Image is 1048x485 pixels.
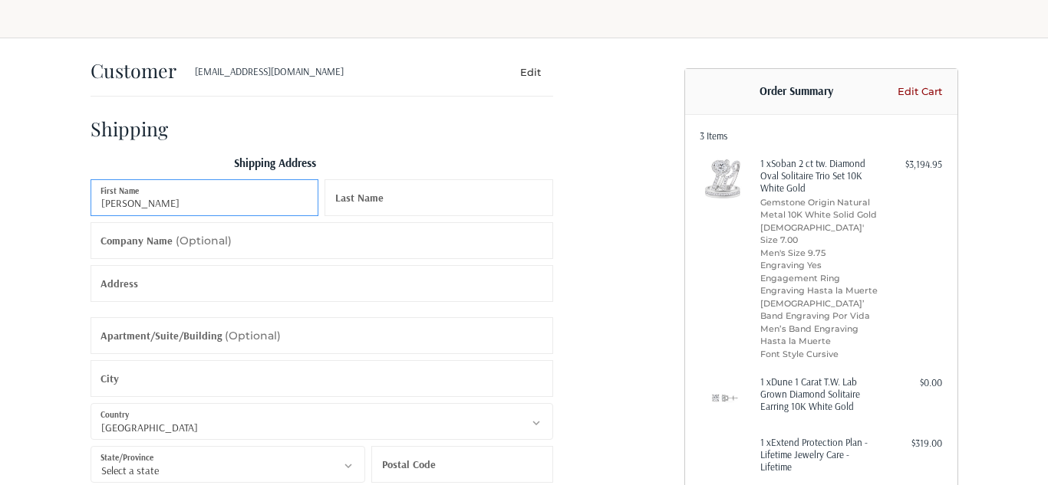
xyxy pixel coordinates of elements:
[101,182,139,199] label: First Name
[101,449,153,466] label: State/Province
[101,406,129,423] label: Country
[760,323,878,348] li: Men’s Band Engraving Hasta la Muerte
[760,436,878,474] h4: 1 x Extend Protection Plan - Lifetime Jewelry Care - Lifetime
[176,234,232,247] small: (Optional)
[195,64,479,80] div: [EMAIL_ADDRESS][DOMAIN_NAME]
[101,317,281,355] label: Apartment/Suite/Building
[382,446,436,483] label: Postal Code
[760,221,878,247] li: [DEMOGRAPHIC_DATA]' Size 7.00
[225,329,281,342] small: (Optional)
[509,61,553,83] button: Edit
[882,436,942,451] div: $319.00
[882,375,942,391] div: $0.00
[760,375,878,413] h4: 1 x Dune 1 Carat T.W. Lab Grown Diamond Solitaire Earring 10K White Gold
[91,58,180,82] h2: Customer
[101,360,119,398] label: City
[760,247,878,260] li: Men's Size 9.75
[101,265,138,303] label: Address
[894,84,942,100] a: Edit Cart
[760,297,878,323] li: [DEMOGRAPHIC_DATA]’ Band Engraving Por Vida
[882,157,942,172] div: $3,194.95
[700,84,894,100] h3: Order Summary
[91,155,460,179] legend: Shipping Address
[760,272,878,297] li: Engagement Ring Engraving Hasta la Muerte
[760,196,878,209] li: Gemstone Origin Natural
[101,222,232,260] label: Company Name
[760,157,878,195] h4: 1 x Soban 2 ct tw. Diamond Oval Solitaire Trio Set 10K White Gold
[760,348,878,361] li: Font Style Cursive
[335,179,384,217] label: Last Name
[700,129,942,142] h3: 3 Items
[760,259,878,272] li: Engraving Yes
[760,208,878,221] li: Metal 10K White Solid Gold
[91,116,180,140] h2: Shipping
